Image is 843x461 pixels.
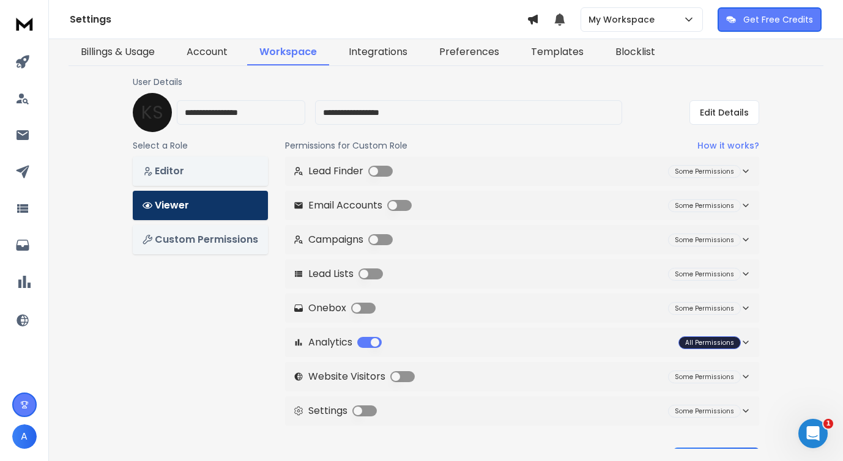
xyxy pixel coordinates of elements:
[294,232,393,247] p: Campaigns
[294,404,377,418] p: Settings
[285,157,759,186] button: Lead Finder Some Permissions
[668,405,741,418] div: Some Permissions
[668,234,741,246] div: Some Permissions
[668,199,741,212] div: Some Permissions
[285,259,759,289] button: Lead Lists Some Permissions
[589,13,659,26] p: My Workspace
[174,40,240,65] a: Account
[294,335,382,350] p: Analytics
[798,419,828,448] iframe: Intercom live chat
[743,13,813,26] p: Get Free Credits
[12,12,37,35] img: logo
[247,40,329,65] a: Workspace
[12,424,37,449] button: A
[668,371,741,383] div: Some Permissions
[285,225,759,254] button: Campaigns Some Permissions
[294,198,412,213] p: Email Accounts
[285,328,759,357] button: Analytics All Permissions
[285,362,759,391] button: Website Visitors Some Permissions
[143,198,258,213] p: Viewer
[133,76,759,88] p: User Details
[668,165,741,178] div: Some Permissions
[133,139,268,152] p: Select a Role
[133,93,172,132] div: K S
[823,419,833,429] span: 1
[69,40,167,65] a: Billings & Usage
[285,139,407,152] span: Permissions for Custom Role
[668,268,741,281] div: Some Permissions
[294,369,415,384] p: Website Visitors
[336,40,420,65] a: Integrations
[143,164,258,179] p: Editor
[689,100,759,125] button: Edit Details
[427,40,511,65] a: Preferences
[294,301,376,315] p: Onebox
[519,40,596,65] a: Templates
[285,191,759,220] button: Email Accounts Some Permissions
[678,336,741,349] div: All Permissions
[668,302,741,315] div: Some Permissions
[285,293,759,323] button: Onebox Some Permissions
[285,396,759,426] button: Settings Some Permissions
[718,7,822,32] button: Get Free Credits
[294,164,393,179] p: Lead Finder
[603,40,667,65] a: Blocklist
[143,232,258,247] p: Custom Permissions
[70,12,527,27] h1: Settings
[697,139,759,152] a: How it works?
[294,267,383,281] p: Lead Lists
